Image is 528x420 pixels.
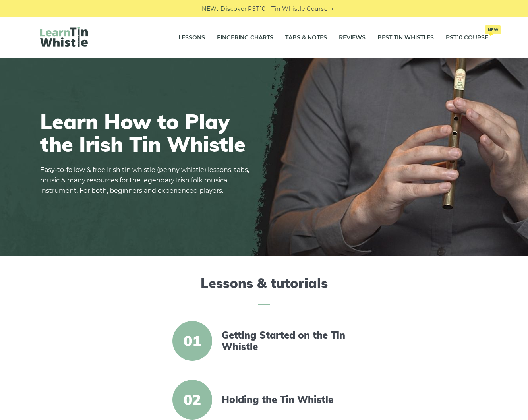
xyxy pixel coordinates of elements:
a: PST10 CourseNew [446,28,488,48]
span: 02 [172,380,212,420]
a: Getting Started on the Tin Whistle [222,329,358,352]
a: Reviews [339,28,366,48]
a: Fingering Charts [217,28,273,48]
h2: Lessons & tutorials [40,275,488,305]
h1: Learn How to Play the Irish Tin Whistle [40,110,255,155]
span: 01 [172,321,212,361]
a: Tabs & Notes [285,28,327,48]
a: Holding the Tin Whistle [222,394,358,405]
img: LearnTinWhistle.com [40,27,88,47]
a: Best Tin Whistles [377,28,434,48]
a: Lessons [178,28,205,48]
p: Easy-to-follow & free Irish tin whistle (penny whistle) lessons, tabs, music & many resources for... [40,165,255,196]
span: New [485,25,501,34]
